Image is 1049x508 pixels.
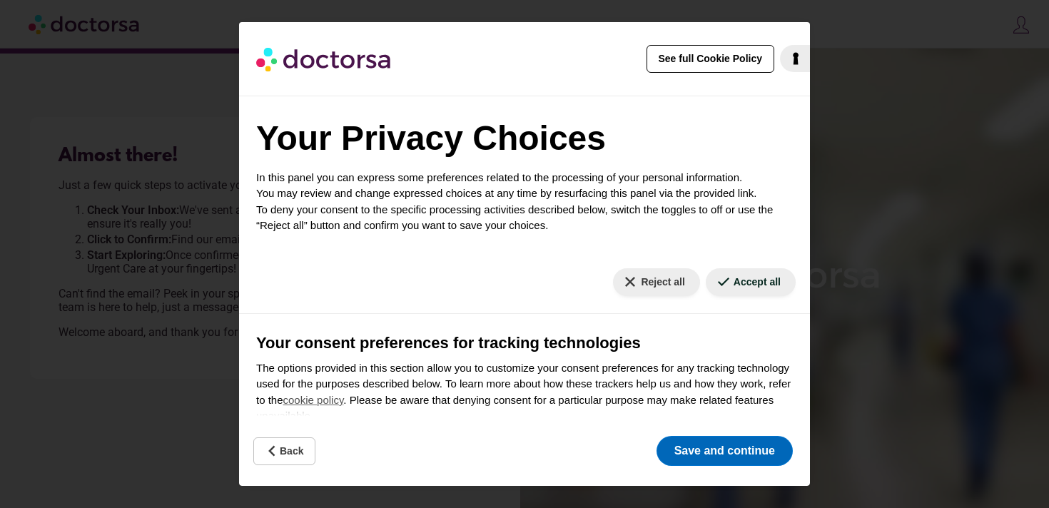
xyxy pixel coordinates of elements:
[256,39,393,78] img: logo
[780,45,810,72] a: iubenda - Cookie Policy and Cookie Compliance Management
[256,170,793,234] p: In this panel you can express some preferences related to the processing of your personal informa...
[256,331,793,355] h3: Your consent preferences for tracking technologies
[283,394,344,406] a: cookie policy
[613,268,699,296] button: Reject all
[256,113,793,164] h2: Your Privacy Choices
[659,51,763,66] span: See full Cookie Policy
[647,45,775,73] button: See full Cookie Policy
[253,437,315,465] button: Back
[657,436,793,466] button: Save and continue
[706,268,796,296] button: Accept all
[256,360,793,425] p: The options provided in this section allow you to customize your consent preferences for any trac...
